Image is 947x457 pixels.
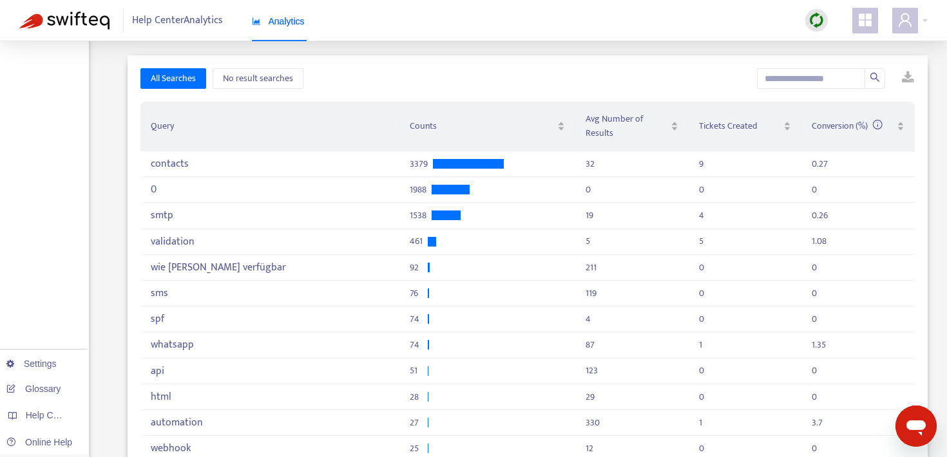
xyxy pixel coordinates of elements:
div: 3.7 [812,422,823,423]
div: spf [151,313,388,325]
th: Avg Number of Results [575,102,689,151]
div: 0 [812,293,817,294]
div: 0 [699,267,704,268]
div: 0 [151,183,388,196]
a: Online Help [6,437,72,447]
div: 0 [812,267,817,268]
div: validation [151,236,388,248]
div: wie [PERSON_NAME] verfügbar [151,261,388,274]
a: Settings [6,359,57,369]
div: 0 [586,189,591,190]
div: 0 [699,293,704,294]
div: 211 [586,267,597,268]
span: Conversion (%) [812,118,883,133]
button: All Searches [140,68,206,89]
span: Tickets Created [699,119,781,133]
span: 1988 [410,189,426,190]
span: 76 [410,293,423,294]
span: Help Centers [26,410,79,420]
div: 0 [699,370,704,371]
div: automation [151,416,388,429]
th: Tickets Created [689,102,802,151]
div: webhook [151,442,388,454]
div: 4 [699,215,704,216]
th: Counts [399,102,575,151]
div: 330 [586,422,600,423]
div: 0 [812,189,817,190]
span: user [897,12,913,28]
div: api [151,365,388,377]
span: 27 [410,422,423,423]
div: 0 [812,448,817,449]
span: No result searches [223,71,293,86]
div: 0 [699,189,704,190]
div: 123 [586,370,598,371]
span: search [870,72,880,82]
div: 0 [699,448,704,449]
div: 12 [586,448,593,449]
div: smtp [151,209,388,221]
iframe: Button to launch messaging window [895,406,937,447]
div: contacts [151,158,388,170]
img: sync.dc5367851b00ba804db3.png [808,12,825,28]
div: 119 [586,293,597,294]
span: Analytics [252,16,305,26]
div: sms [151,287,388,299]
span: All Searches [151,71,196,86]
span: Help Center Analytics [132,8,223,33]
img: Swifteq [19,12,110,30]
a: Glossary [6,384,61,394]
span: 92 [410,267,423,268]
span: 1538 [410,215,426,216]
button: No result searches [213,68,303,89]
th: Query [140,102,399,151]
div: html [151,391,388,403]
div: 1 [699,422,702,423]
span: 25 [410,448,423,449]
div: 0 [812,370,817,371]
span: area-chart [252,17,261,26]
span: Avg Number of Results [586,112,668,140]
div: whatsapp [151,339,388,351]
div: 19 [586,215,593,216]
span: appstore [857,12,873,28]
div: 0.26 [812,215,828,216]
span: Counts [410,119,555,133]
span: 51 [410,370,423,371]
